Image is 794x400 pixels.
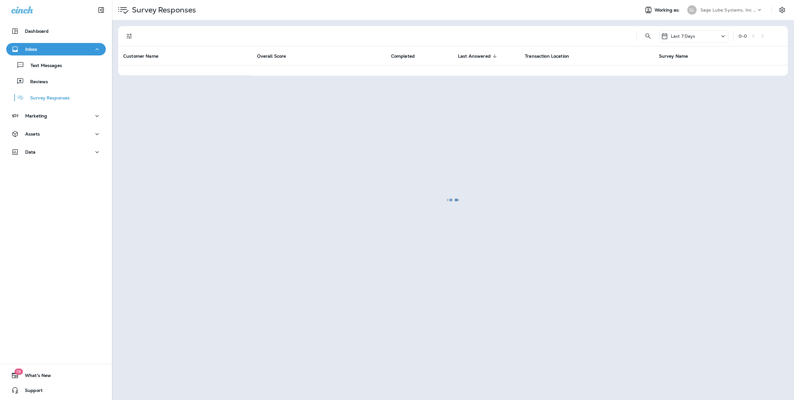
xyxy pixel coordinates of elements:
button: Assets [6,128,106,140]
p: Text Messages [24,63,62,69]
p: Marketing [25,113,47,118]
span: 19 [14,369,23,375]
p: Assets [25,131,40,136]
p: Dashboard [25,29,49,34]
p: Reviews [24,79,48,85]
p: Inbox [25,47,37,52]
button: Data [6,146,106,158]
p: Survey Responses [24,95,70,101]
p: Data [25,150,36,155]
button: Marketing [6,110,106,122]
button: 19What's New [6,369,106,382]
button: Dashboard [6,25,106,37]
span: What's New [19,373,51,380]
button: Text Messages [6,59,106,72]
button: Collapse Sidebar [92,4,110,16]
button: Support [6,384,106,397]
button: Reviews [6,75,106,88]
button: Inbox [6,43,106,55]
span: Support [19,388,43,395]
button: Survey Responses [6,91,106,104]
